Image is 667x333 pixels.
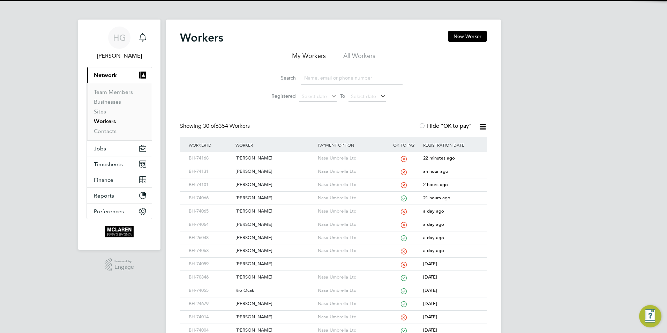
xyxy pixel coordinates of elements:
[187,271,234,284] div: BH-70846
[423,247,444,253] span: a day ago
[234,178,316,191] div: [PERSON_NAME]
[419,123,472,129] label: Hide "OK to pay"
[187,152,234,165] div: BH-74168
[316,271,387,284] div: Nasa Umbrella Ltd
[94,177,113,183] span: Finance
[423,208,444,214] span: a day ago
[87,141,152,156] button: Jobs
[114,264,134,270] span: Engage
[423,168,448,174] span: an hour ago
[87,203,152,219] button: Preferences
[187,324,480,330] a: BH-74004[PERSON_NAME]Nasa Umbrella Ltd[DATE]
[234,231,316,244] div: [PERSON_NAME]
[187,191,480,197] a: BH-74066[PERSON_NAME]Nasa Umbrella Ltd21 hours ago
[187,284,480,290] a: BH-74055Rio OcakNasa Umbrella Ltd[DATE]
[423,314,437,320] span: [DATE]
[78,20,160,250] nav: Main navigation
[234,311,316,324] div: [PERSON_NAME]
[87,27,152,60] a: HG[PERSON_NAME]
[386,137,421,153] div: OK to pay
[94,108,106,115] a: Sites
[234,244,316,257] div: [PERSON_NAME]
[94,89,133,95] a: Team Members
[423,235,444,240] span: a day ago
[316,311,387,324] div: Nasa Umbrella Ltd
[87,52,152,60] span: Harry Gelb
[187,178,234,191] div: BH-74101
[94,208,124,215] span: Preferences
[234,297,316,310] div: [PERSON_NAME]
[105,258,134,272] a: Powered byEngage
[94,118,116,125] a: Workers
[94,72,117,79] span: Network
[423,155,455,161] span: 22 minutes ago
[180,123,251,130] div: Showing
[187,151,480,157] a: BH-74168[PERSON_NAME]Nasa Umbrella Ltd22 minutes ago
[187,231,234,244] div: BH-26048
[448,31,487,42] button: New Worker
[234,258,316,271] div: [PERSON_NAME]
[187,165,234,178] div: BH-74131
[423,327,437,333] span: [DATE]
[94,145,106,152] span: Jobs
[105,226,133,237] img: mclaren-logo-retina.png
[187,311,234,324] div: BH-74014
[187,244,480,250] a: BH-74063[PERSON_NAME]Nasa Umbrella Ltda day ago
[203,123,216,129] span: 30 of
[316,218,387,231] div: Nasa Umbrella Ltd
[292,52,326,64] li: My Workers
[87,172,152,187] button: Finance
[187,297,234,310] div: BH-24679
[187,257,480,263] a: BH-74059[PERSON_NAME]-[DATE]
[316,178,387,191] div: Nasa Umbrella Ltd
[187,284,234,297] div: BH-74055
[234,218,316,231] div: [PERSON_NAME]
[423,221,444,227] span: a day ago
[234,271,316,284] div: [PERSON_NAME]
[87,226,152,237] a: Go to home page
[114,258,134,264] span: Powered by
[316,284,387,297] div: Nasa Umbrella Ltd
[423,301,437,306] span: [DATE]
[187,178,480,184] a: BH-74101[PERSON_NAME]Nasa Umbrella Ltd2 hours ago
[87,83,152,140] div: Network
[187,231,480,237] a: BH-26048[PERSON_NAME]Nasa Umbrella Ltda day ago
[423,261,437,267] span: [DATE]
[351,93,376,99] span: Select date
[234,165,316,178] div: [PERSON_NAME]
[423,287,437,293] span: [DATE]
[234,152,316,165] div: [PERSON_NAME]
[187,218,480,224] a: BH-74064[PERSON_NAME]Nasa Umbrella Ltda day ago
[316,244,387,257] div: Nasa Umbrella Ltd
[113,33,126,42] span: HG
[187,218,234,231] div: BH-74064
[316,297,387,310] div: Nasa Umbrella Ltd
[187,244,234,257] div: BH-74063
[301,71,403,85] input: Name, email or phone number
[423,182,448,187] span: 2 hours ago
[87,188,152,203] button: Reports
[264,93,296,99] label: Registered
[316,205,387,218] div: Nasa Umbrella Ltd
[187,297,480,303] a: BH-24679[PERSON_NAME]Nasa Umbrella Ltd[DATE]
[421,137,480,153] div: Registration Date
[423,274,437,280] span: [DATE]
[316,258,387,271] div: -
[316,231,387,244] div: Nasa Umbrella Ltd
[316,192,387,205] div: Nasa Umbrella Ltd
[234,192,316,205] div: [PERSON_NAME]
[180,31,223,45] h2: Workers
[316,137,387,153] div: Payment Option
[234,284,316,297] div: Rio Ocak
[234,205,316,218] div: [PERSON_NAME]
[338,91,347,101] span: To
[203,123,250,129] span: 6354 Workers
[94,128,117,134] a: Contacts
[187,165,480,171] a: BH-74131[PERSON_NAME]Nasa Umbrella Ltdan hour ago
[187,205,234,218] div: BH-74065
[87,67,152,83] button: Network
[302,93,327,99] span: Select date
[316,165,387,178] div: Nasa Umbrella Ltd
[234,137,316,153] div: Worker
[264,75,296,81] label: Search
